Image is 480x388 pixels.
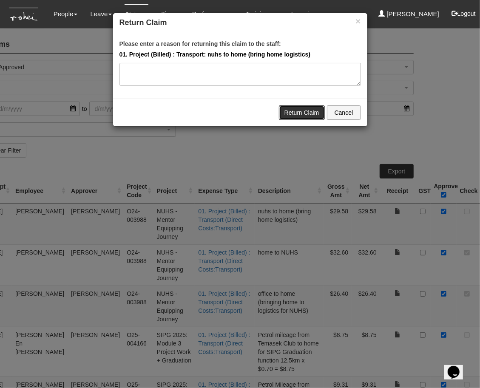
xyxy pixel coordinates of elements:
h4: Return Claim [119,17,361,28]
label: Please enter a reason for returning this claim to the staff: [119,40,281,48]
button: Cancel [327,105,361,120]
iframe: chat widget [444,354,471,380]
a: Return Claim [279,105,325,120]
strong: 01. Project (Billed) : Transport: nuhs to home (bring home logistics) [119,51,311,58]
button: × [355,17,361,25]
